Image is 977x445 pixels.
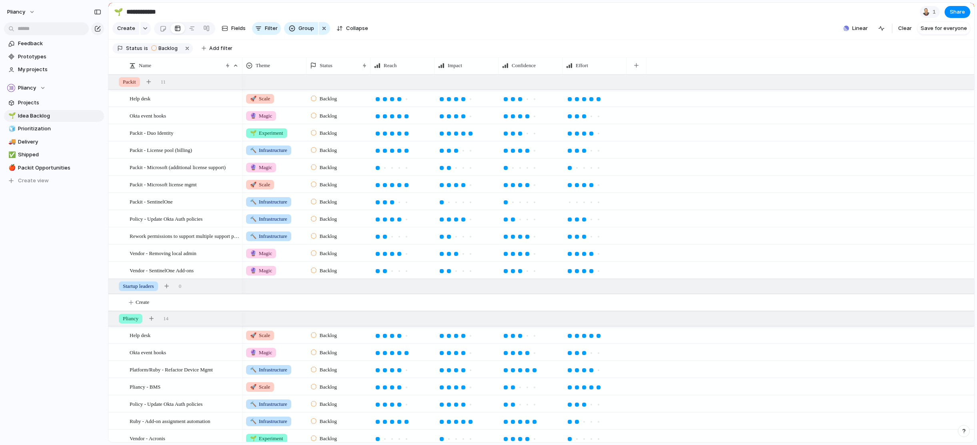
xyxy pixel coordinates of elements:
span: Backlog [320,198,337,206]
div: 🌱 [114,6,123,17]
span: Packit - Microsoft license mgmt [130,180,197,189]
span: Scale [250,181,270,189]
a: My projects [4,64,104,76]
span: Infrastructure [250,232,287,240]
button: Filter [252,22,281,35]
span: Idea Backlog [18,112,101,120]
span: Effort [576,62,588,70]
span: Okta event hooks [130,111,166,120]
span: Backlog [158,45,178,52]
span: Magic [250,112,272,120]
span: Backlog [320,249,337,257]
span: Collapse [346,24,368,32]
span: Theme [256,62,270,70]
button: Pliancy [4,6,39,18]
span: Magic [250,349,272,357]
span: Packit - License pool (billing) [130,145,192,154]
span: Ruby - Add-on assignment automation [130,416,210,425]
span: Backlog [320,129,337,137]
span: Infrastructure [250,215,287,223]
span: Filter [265,24,278,32]
button: Clear [895,22,915,35]
button: 🧊 [7,125,15,133]
button: Add filter [197,43,237,54]
span: 🔨 [250,367,256,373]
span: 🔨 [250,418,256,424]
span: 🔨 [250,199,256,205]
span: Policy - Update Okta Auth policies [130,399,202,408]
span: 11 [161,78,166,86]
button: Create [112,22,139,35]
span: Linear [852,24,868,32]
span: Packit Opportunities [18,164,101,172]
span: 🌱 [250,435,256,441]
span: Backlog [320,112,337,120]
span: Packit - Microsoft (additional license support) [130,162,226,172]
span: Status [320,62,332,70]
span: Pliancy [123,315,138,323]
span: 0 [179,282,182,290]
button: Pliancy [4,82,104,94]
span: 🚀 [250,182,256,188]
span: Experiment [250,435,283,443]
span: Rework permissions to support multiple support partners [130,231,240,240]
span: Create view [18,177,49,185]
a: 🍎Packit Opportunities [4,162,104,174]
span: Policy - Update Okta Auth policies [130,214,202,223]
span: Fields [231,24,246,32]
a: Prototypes [4,51,104,63]
span: 🚀 [250,96,256,102]
span: Projects [18,99,101,107]
span: Backlog [320,366,337,374]
span: Backlog [320,331,337,339]
span: 🔨 [250,233,256,239]
span: Backlog [320,349,337,357]
span: Scale [250,383,270,391]
span: Backlog [320,400,337,408]
span: Vendor - SentinelOne Add-ons [130,265,194,275]
span: Clear [898,24,912,32]
button: ✅ [7,151,15,159]
span: Backlog [320,267,337,275]
button: Group [284,22,318,35]
span: Backlog [320,95,337,103]
span: Reach [384,62,396,70]
span: Vendor - Removing local admin [130,248,196,257]
span: 🚀 [250,332,256,338]
span: 1 [933,8,938,16]
span: Backlog [320,435,337,443]
span: Scale [250,331,270,339]
span: Infrastructure [250,198,287,206]
span: Backlog [320,383,337,391]
a: 🌱Idea Backlog [4,110,104,122]
span: 14 [163,315,168,323]
span: 🔮 [250,250,256,256]
span: Share [950,8,965,16]
div: 🚚Delivery [4,136,104,148]
span: My projects [18,66,101,74]
span: Pliancy [7,8,25,16]
span: Magic [250,164,272,172]
span: Scale [250,95,270,103]
a: 🧊Prioritization [4,123,104,135]
span: Pliancy [18,84,36,92]
span: 🔨 [250,216,256,222]
span: Save for everyone [921,24,967,32]
div: ✅ [8,150,14,160]
span: 🚀 [250,384,256,390]
span: Infrastructure [250,146,287,154]
span: 🔨 [250,147,256,153]
span: Magic [250,267,272,275]
span: Help desk [130,94,150,103]
span: Backlog [320,146,337,154]
button: 🚚 [7,138,15,146]
button: Create view [4,175,104,187]
button: Fields [218,22,249,35]
span: Startup leaders [123,282,154,290]
span: Experiment [250,129,283,137]
span: Packit - Duo Identity [130,128,173,137]
span: Status [126,45,142,52]
div: ✅Shipped [4,149,104,161]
